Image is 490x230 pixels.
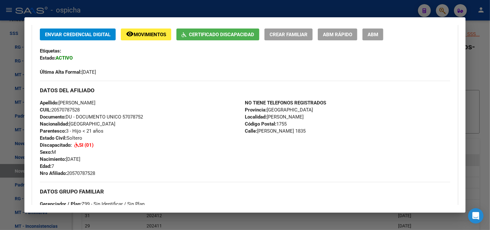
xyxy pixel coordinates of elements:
[40,156,80,162] span: [DATE]
[40,149,56,155] span: M
[40,135,82,141] span: Soltero
[40,48,61,54] strong: Etiquetas:
[40,128,66,134] strong: Parentesco:
[40,69,96,75] span: [DATE]
[40,163,54,169] span: 7
[245,100,326,106] strong: NO TIENE TELEFONOS REGISTRADOS
[40,29,116,40] button: Enviar Credencial Digital
[245,121,277,127] strong: Código Postal:
[40,55,56,61] strong: Estado:
[40,149,52,155] strong: Sexo:
[189,32,254,37] span: Certificado Discapacidad
[245,121,287,127] span: 1755
[245,107,313,113] span: [GEOGRAPHIC_DATA]
[40,170,95,176] span: 20570787528
[245,107,267,113] strong: Provincia:
[318,29,357,40] button: ABM Rápido
[56,55,73,61] strong: ACTIVO
[45,32,111,37] span: Enviar Credencial Digital
[245,128,257,134] strong: Calle:
[40,100,58,106] strong: Apellido:
[40,69,82,75] strong: Última Alta Formal:
[40,188,450,195] h3: DATOS GRUPO FAMILIAR
[79,142,94,148] strong: SI (01)
[40,128,103,134] span: 3 - Hijo < 21 años
[40,170,67,176] strong: Nro Afiliado:
[40,156,66,162] strong: Nacimiento:
[40,201,145,207] span: Z99 - Sin Identificar / Sin Plan
[40,114,66,120] strong: Documento:
[40,121,69,127] strong: Nacionalidad:
[40,100,95,106] span: [PERSON_NAME]
[245,114,304,120] span: [PERSON_NAME]
[40,201,82,207] strong: Gerenciador / Plan:
[40,87,450,94] h3: DATOS DEL AFILIADO
[245,114,267,120] strong: Localidad:
[264,29,313,40] button: Crear Familiar
[468,208,484,224] div: Open Intercom Messenger
[368,32,378,37] span: ABM
[323,32,352,37] span: ABM Rápido
[176,29,259,40] button: Certificado Discapacidad
[245,128,306,134] span: [PERSON_NAME] 1835
[40,107,80,113] span: 20570787528
[40,121,115,127] span: [GEOGRAPHIC_DATA]
[40,135,67,141] strong: Estado Civil:
[121,29,171,40] button: Movimientos
[270,32,307,37] span: Crear Familiar
[40,107,51,113] strong: CUIL:
[40,142,72,148] strong: Discapacitado:
[362,29,383,40] button: ABM
[134,32,166,37] span: Movimientos
[40,114,143,120] span: DU - DOCUMENTO UNICO 57078752
[126,30,134,38] mat-icon: remove_red_eye
[40,163,51,169] strong: Edad:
